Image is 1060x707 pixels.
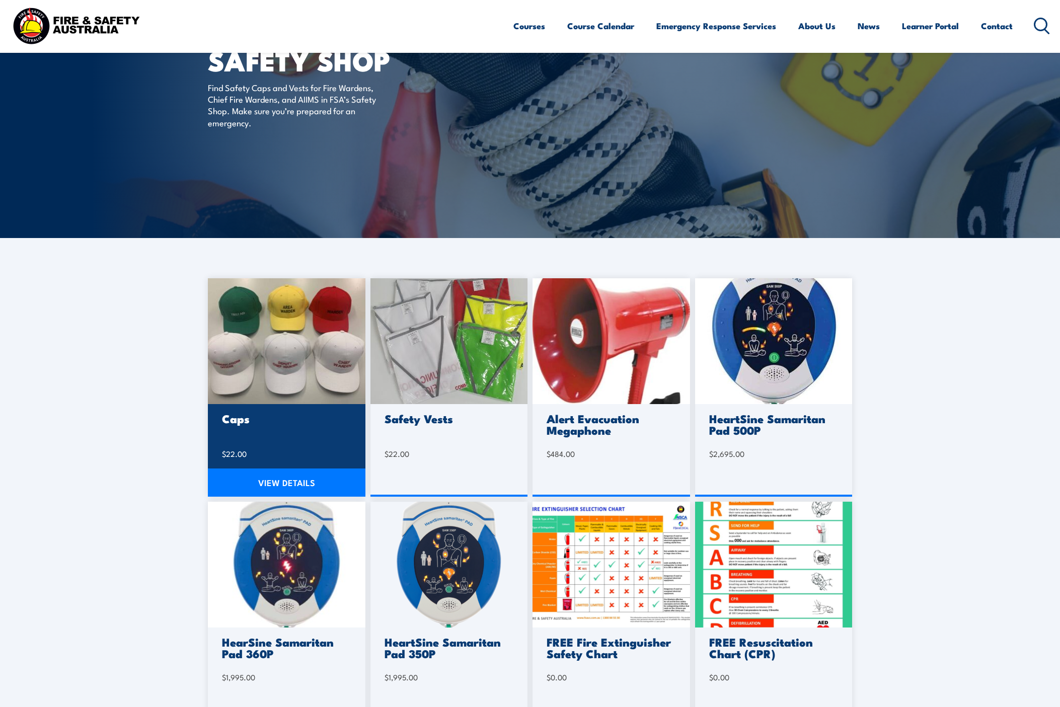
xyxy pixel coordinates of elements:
[709,672,729,682] bdi: 0.00
[695,502,853,627] img: FREE Resuscitation Chart – What are the 7 steps to CPR Chart / Sign / Poster
[567,13,634,39] a: Course Calendar
[858,13,880,39] a: News
[709,672,713,682] span: $
[709,636,836,659] h3: FREE Resuscitation Chart (CPR)
[385,672,418,682] bdi: 1,995.00
[385,636,511,659] h3: HeartSine Samaritan Pad 350P
[208,82,392,129] p: Find Safety Caps and Vests for Fire Wardens, Chief Fire Wardens, and AIIMS in FSA’s Safety Shop. ...
[370,502,528,627] img: 350.png
[370,278,528,404] img: 20230220_093531-scaled-1.jpg
[695,278,853,404] img: 500.jpg
[981,13,1013,39] a: Contact
[385,448,389,459] span: $
[533,278,690,404] img: megaphone-1.jpg
[222,413,348,424] h3: Caps
[222,636,348,659] h3: HearSine Samaritan Pad 360P
[902,13,959,39] a: Learner Portal
[547,413,673,436] h3: Alert Evacuation Megaphone
[208,278,365,404] img: caps-scaled-1.jpg
[222,448,226,459] span: $
[385,448,409,459] bdi: 22.00
[798,13,836,39] a: About Us
[709,448,713,459] span: $
[547,672,551,682] span: $
[208,502,365,627] img: 360.jpg
[222,448,247,459] bdi: 22.00
[222,672,255,682] bdi: 1,995.00
[547,636,673,659] h3: FREE Fire Extinguisher Safety Chart
[208,468,365,497] a: VIEW DETAILS
[513,13,545,39] a: Courses
[547,448,551,459] span: $
[709,448,744,459] bdi: 2,695.00
[709,413,836,436] h3: HeartSine Samaritan Pad 500P
[208,48,457,72] h1: SAFETY SHOP
[547,448,575,459] bdi: 484.00
[547,672,567,682] bdi: 0.00
[385,413,511,424] h3: Safety Vests
[385,672,389,682] span: $
[533,502,690,627] img: Fire-Extinguisher-Chart.png
[656,13,776,39] a: Emergency Response Services
[222,672,226,682] span: $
